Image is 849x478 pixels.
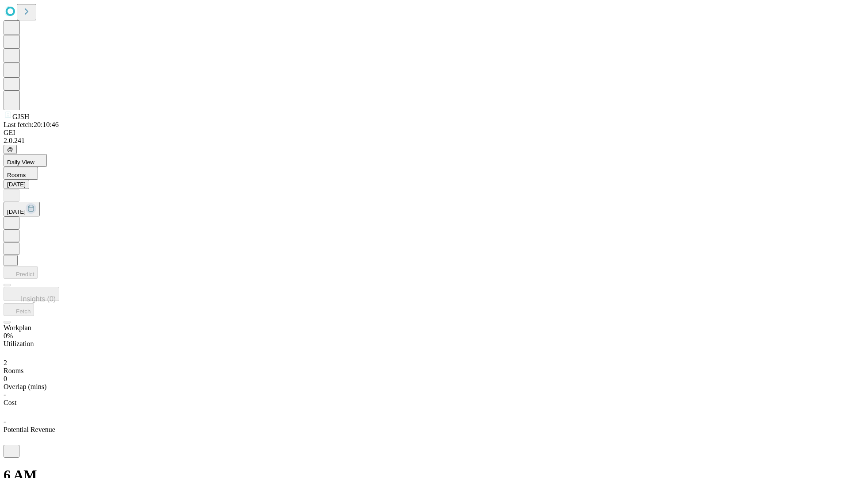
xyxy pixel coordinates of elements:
span: Rooms [4,367,23,374]
button: @ [4,145,17,154]
span: - [4,418,6,425]
span: Workplan [4,324,31,332]
button: [DATE] [4,180,29,189]
span: Rooms [7,172,26,178]
span: 0 [4,375,7,382]
span: 2 [4,359,7,366]
span: Overlap (mins) [4,383,46,390]
span: GJSH [12,113,29,120]
button: Fetch [4,303,34,316]
button: Rooms [4,167,38,180]
span: 0% [4,332,13,339]
div: 2.0.241 [4,137,845,145]
div: GEI [4,129,845,137]
span: [DATE] [7,208,26,215]
button: Insights (0) [4,287,59,301]
span: Utilization [4,340,34,347]
span: Daily View [7,159,34,166]
span: Potential Revenue [4,426,55,433]
button: Daily View [4,154,47,167]
span: Last fetch: 20:10:46 [4,121,59,128]
button: [DATE] [4,202,40,216]
span: Insights (0) [21,295,56,303]
button: Predict [4,266,38,279]
span: @ [7,146,13,153]
span: - [4,391,6,398]
span: Cost [4,399,16,406]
